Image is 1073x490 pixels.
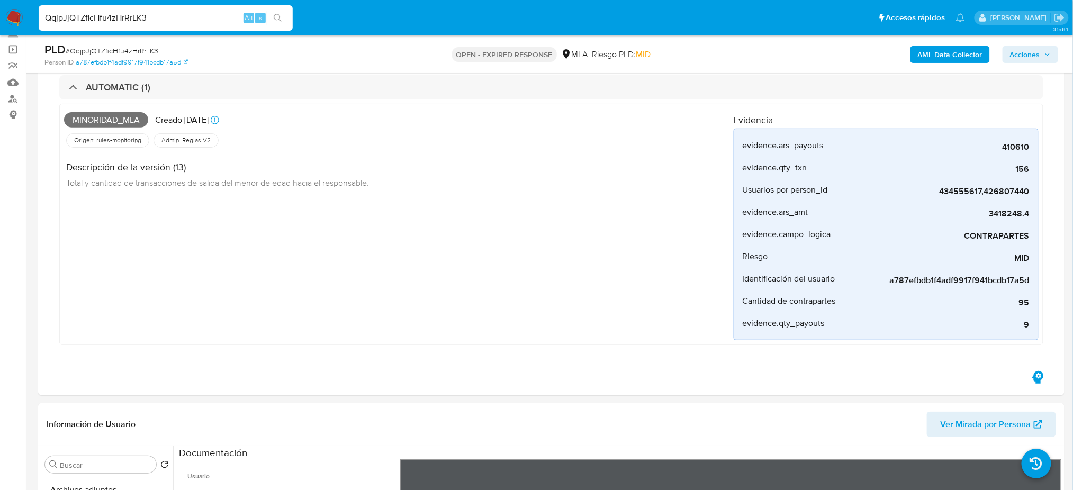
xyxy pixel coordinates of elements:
button: Acciones [1003,46,1058,63]
a: Salir [1054,12,1065,23]
input: Buscar usuario o caso... [39,11,293,25]
a: a787efbdb1f4adf9917f941bcdb17a5d [76,58,188,67]
span: s [259,13,262,23]
div: MLA [561,49,588,60]
button: search-icon [267,11,288,25]
b: PLD [44,41,66,58]
span: Alt [245,13,253,23]
span: Accesos rápidos [886,12,945,23]
p: Creado [DATE] [155,114,209,126]
span: Admin. Reglas V2 [160,136,212,144]
b: AML Data Collector [918,46,982,63]
span: 3.156.1 [1053,25,1068,33]
h3: AUTOMATIC (1) [86,81,150,93]
span: Acciones [1010,46,1040,63]
h1: Información de Usuario [47,419,136,430]
div: AUTOMATIC (1) [59,75,1043,99]
span: Riesgo PLD: [592,49,651,60]
h4: Descripción de la versión (13) [66,161,369,173]
b: Person ID [44,58,74,67]
span: Origen: rules-monitoring [73,136,142,144]
p: OPEN - EXPIRED RESPONSE [452,47,557,62]
button: AML Data Collector [910,46,990,63]
span: Total y cantidad de transacciones de salida del menor de edad hacia el responsable. [66,177,369,188]
a: Notificaciones [956,13,965,22]
button: Volver al orden por defecto [160,460,169,472]
span: Minoridad_mla [64,112,148,128]
button: Ver Mirada por Persona [927,412,1056,437]
span: MID [636,48,651,60]
button: Buscar [49,460,58,469]
span: Ver Mirada por Persona [941,412,1031,437]
span: # QqjpJjQTZficHfu4zHrRrLK3 [66,46,158,56]
p: abril.medzovich@mercadolibre.com [990,13,1050,23]
input: Buscar [60,460,152,470]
